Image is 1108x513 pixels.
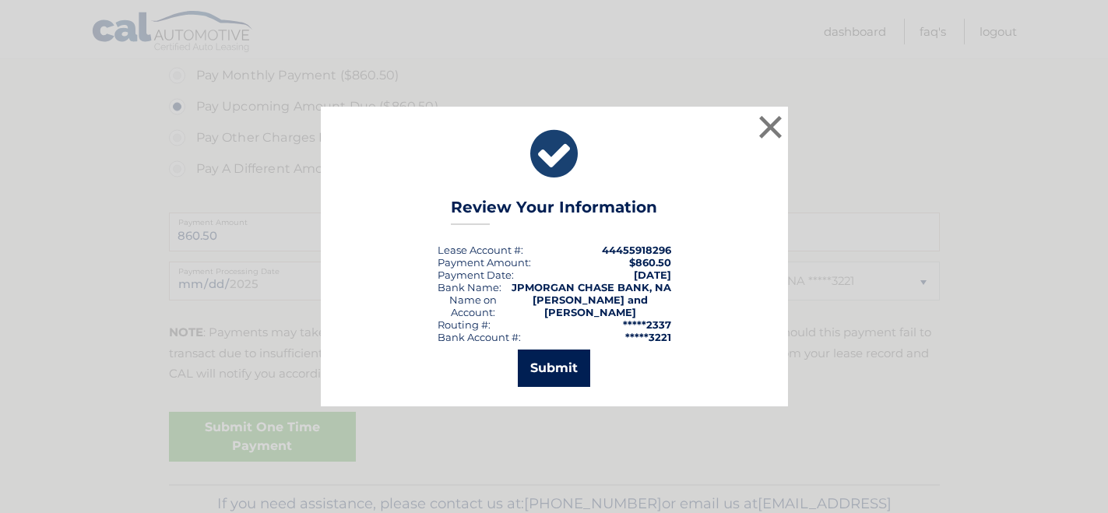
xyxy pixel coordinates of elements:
div: Routing #: [438,318,491,331]
strong: 44455918296 [602,244,671,256]
div: Bank Name: [438,281,501,293]
div: Lease Account #: [438,244,523,256]
span: [DATE] [634,269,671,281]
strong: JPMORGAN CHASE BANK, NA [512,281,671,293]
div: Payment Amount: [438,256,531,269]
div: : [438,269,514,281]
button: × [755,111,786,142]
span: $860.50 [629,256,671,269]
h3: Review Your Information [451,198,657,225]
strong: [PERSON_NAME] and [PERSON_NAME] [533,293,648,318]
span: Payment Date [438,269,512,281]
div: Name on Account: [438,293,510,318]
button: Submit [518,350,590,387]
div: Bank Account #: [438,331,521,343]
